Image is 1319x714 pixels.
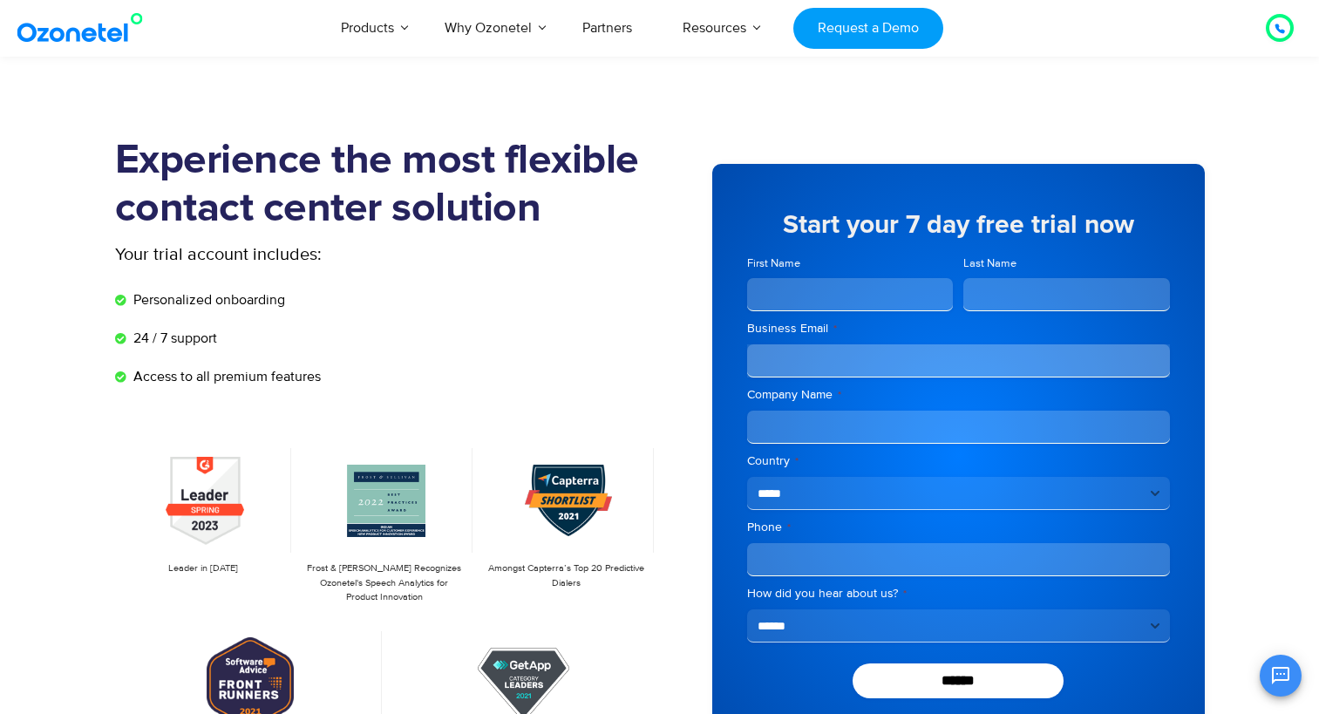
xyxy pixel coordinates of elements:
[124,561,282,576] p: Leader in [DATE]
[747,519,1170,536] label: Phone
[1260,655,1302,697] button: Open chat
[747,585,1170,602] label: How did you hear about us?
[129,289,285,310] span: Personalized onboarding
[963,255,1170,272] label: Last Name
[129,328,217,349] span: 24 / 7 support
[747,255,954,272] label: First Name
[115,241,529,268] p: Your trial account includes:
[747,320,1170,337] label: Business Email
[747,452,1170,470] label: Country
[747,212,1170,238] h5: Start your 7 day free trial now
[793,8,942,49] a: Request a Demo
[129,366,321,387] span: Access to all premium features
[486,561,645,590] p: Amongst Capterra’s Top 20 Predictive Dialers
[747,386,1170,404] label: Company Name
[305,561,464,605] p: Frost & [PERSON_NAME] Recognizes Ozonetel's Speech Analytics for Product Innovation
[115,137,660,233] h1: Experience the most flexible contact center solution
